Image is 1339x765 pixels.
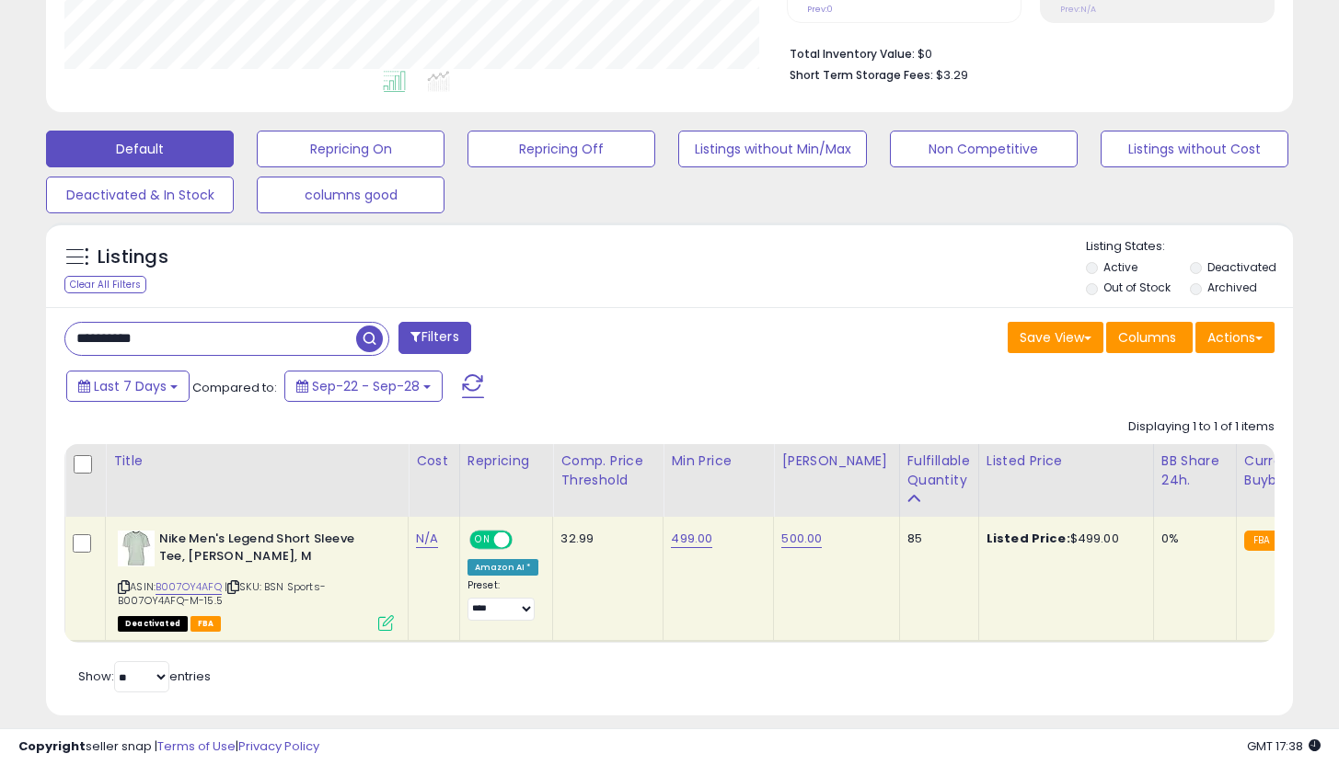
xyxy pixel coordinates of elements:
button: Repricing Off [467,131,655,167]
span: All listings that are unavailable for purchase on Amazon for any reason other than out-of-stock [118,616,188,632]
a: 500.00 [781,530,822,548]
small: Prev: N/A [1060,4,1096,15]
b: Nike Men's Legend Short Sleeve Tee, [PERSON_NAME], M [159,531,383,569]
div: 0% [1161,531,1222,547]
li: $0 [790,41,1261,63]
a: Privacy Policy [238,737,319,755]
button: Save View [1008,322,1103,353]
div: ASIN: [118,531,394,629]
div: $499.00 [987,531,1139,547]
div: Cost [416,451,452,471]
span: | SKU: BSN Sports-B007OY4AFQ-M-15.5 [118,579,326,607]
small: FBA [1244,531,1278,551]
a: N/A [416,530,438,548]
div: Amazon AI * [467,559,539,576]
div: Fulfillable Quantity [907,451,971,490]
div: Clear All Filters [64,276,146,293]
span: FBA [190,616,222,632]
div: Min Price [671,451,766,471]
small: Prev: 0 [807,4,833,15]
button: Filters [398,322,470,354]
a: B007OY4AFQ [156,579,222,595]
span: OFF [510,532,539,548]
span: 2025-10-7 17:38 GMT [1247,737,1321,755]
strong: Copyright [18,737,86,755]
b: Total Inventory Value: [790,46,915,62]
span: Sep-22 - Sep-28 [312,377,420,395]
button: columns good [257,177,444,213]
b: Listed Price: [987,530,1070,547]
span: Show: entries [78,668,211,685]
label: Archived [1207,280,1257,295]
div: BB Share 24h. [1161,451,1229,490]
button: Default [46,131,234,167]
a: Terms of Use [157,737,236,755]
div: seller snap | | [18,738,319,756]
div: [PERSON_NAME] [781,451,891,471]
a: 499.00 [671,530,712,548]
button: Actions [1195,322,1275,353]
button: Sep-22 - Sep-28 [284,371,443,402]
span: Last 7 Days [94,377,167,395]
span: Columns [1118,328,1176,347]
button: Last 7 Days [66,371,190,402]
label: Deactivated [1207,259,1276,275]
span: ON [471,532,494,548]
div: Repricing [467,451,546,471]
button: Columns [1106,322,1193,353]
div: Comp. Price Threshold [560,451,655,490]
b: Short Term Storage Fees: [790,67,933,83]
h5: Listings [98,245,168,270]
span: Compared to: [192,379,277,396]
span: $3.29 [936,66,968,84]
div: 85 [907,531,964,547]
label: Out of Stock [1103,280,1171,295]
button: Listings without Min/Max [678,131,866,167]
button: Listings without Cost [1101,131,1288,167]
div: Current Buybox Price [1244,451,1339,490]
button: Deactivated & In Stock [46,177,234,213]
div: Listed Price [987,451,1146,471]
div: Preset: [467,579,539,621]
div: 32.99 [560,531,649,547]
button: Repricing On [257,131,444,167]
img: 31QH0KwIj3L._SL40_.jpg [118,531,155,566]
label: Active [1103,259,1137,275]
p: Listing States: [1086,238,1293,256]
button: Non Competitive [890,131,1078,167]
div: Title [113,451,400,471]
div: Displaying 1 to 1 of 1 items [1128,418,1275,436]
